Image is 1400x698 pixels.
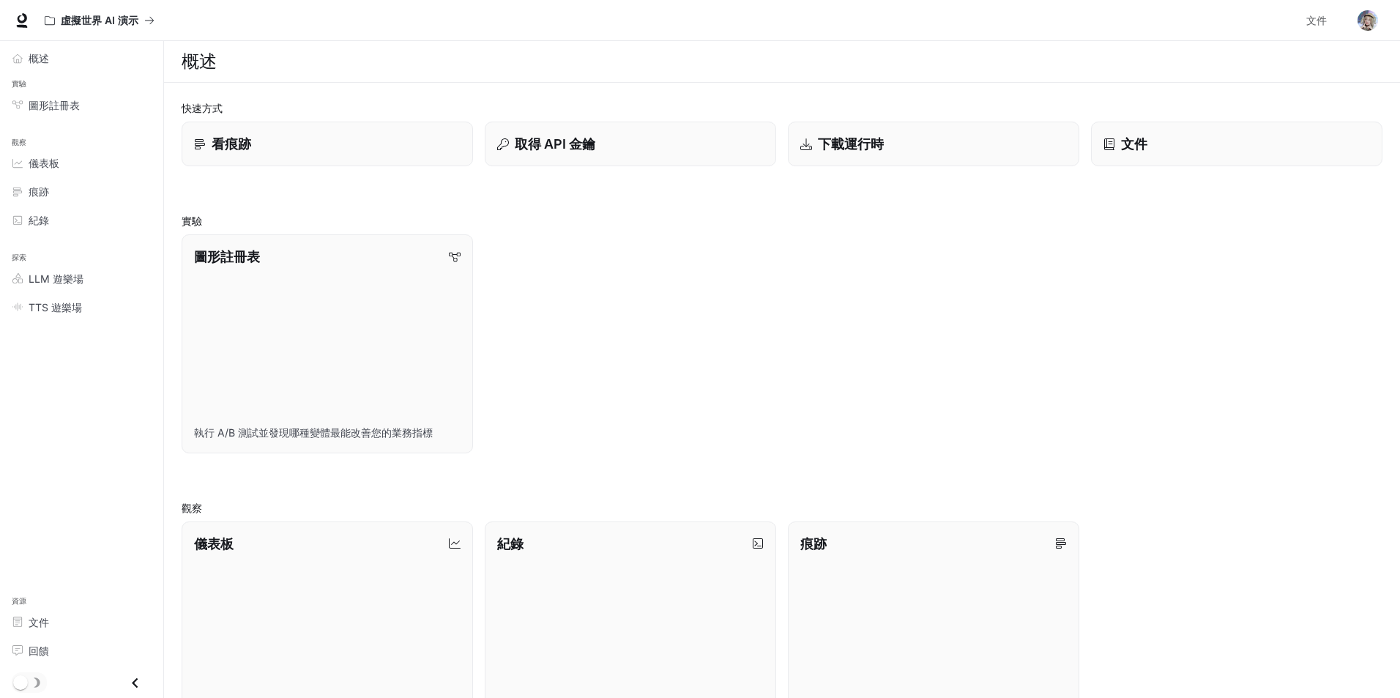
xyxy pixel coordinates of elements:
[818,136,884,152] font: 下載運行時
[6,92,157,118] a: 圖形註冊表
[515,136,595,152] font: 取得 API 金鑰
[6,638,157,664] a: 回饋
[29,645,49,657] font: 回饋
[194,426,433,439] font: 執行 A/B 測試並發現哪種變體最能改善您的業務指標
[29,99,80,111] font: 圖形註冊表
[29,185,49,198] font: 痕跡
[38,6,161,35] button: 所有工作區
[29,157,59,169] font: 儀表板
[212,136,251,152] font: 看痕跡
[6,294,157,320] a: TTS 遊樂場
[29,272,83,285] font: LLM 遊樂場
[12,79,27,89] font: 實驗
[119,668,152,698] button: 關閉抽屜
[1358,10,1378,31] img: 使用者頭像
[12,596,27,606] font: 資源
[6,609,157,635] a: 文件
[485,122,776,166] button: 取得 API 金鑰
[6,45,157,71] a: 概述
[194,249,260,264] font: 圖形註冊表
[182,102,223,114] font: 快速方式
[6,266,157,292] a: LLM 遊樂場
[12,253,27,262] font: 探索
[29,214,49,226] font: 紀錄
[6,179,157,204] a: 痕跡
[12,138,27,147] font: 觀察
[182,234,473,453] a: 圖形註冊表執行 A/B 測試並發現哪種變體最能改善您的業務指標
[1353,6,1382,35] button: 使用者頭像
[1306,14,1327,26] font: 文件
[800,536,827,552] font: 痕跡
[182,215,202,227] font: 實驗
[194,536,234,552] font: 儀表板
[29,616,49,628] font: 文件
[788,122,1079,166] a: 下載運行時
[29,301,82,313] font: TTS 遊樂場
[61,14,138,26] font: 虛擬世界 AI 演示
[1300,6,1347,35] a: 文件
[497,536,524,552] font: 紀錄
[6,150,157,176] a: 儀表板
[1091,122,1382,166] a: 文件
[182,502,202,514] font: 觀察
[29,52,49,64] font: 概述
[13,674,28,690] span: 暗模式切換
[182,51,216,72] font: 概述
[6,207,157,233] a: 紀錄
[1121,136,1147,152] font: 文件
[182,122,473,166] a: 看痕跡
